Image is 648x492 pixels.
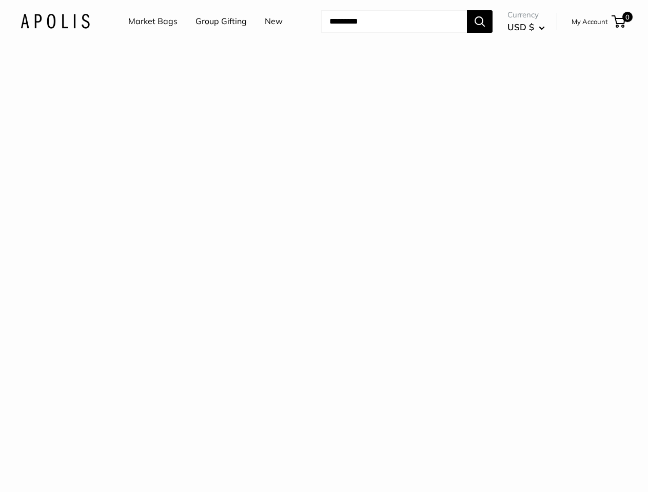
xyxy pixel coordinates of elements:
[613,15,625,28] a: 0
[572,15,608,28] a: My Account
[507,8,545,22] span: Currency
[321,10,467,33] input: Search...
[622,12,633,22] span: 0
[507,19,545,35] button: USD $
[21,14,90,29] img: Apolis
[467,10,493,33] button: Search
[265,14,283,29] a: New
[128,14,178,29] a: Market Bags
[507,22,534,32] span: USD $
[195,14,247,29] a: Group Gifting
